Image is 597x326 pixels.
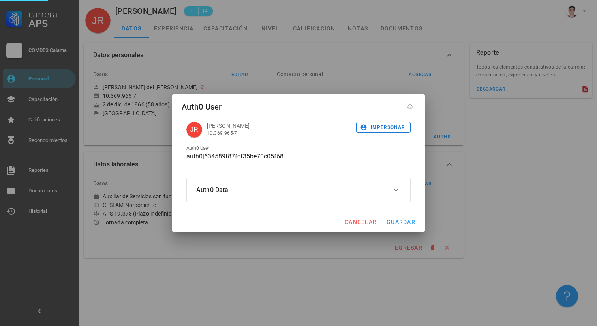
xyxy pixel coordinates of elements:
[186,145,209,151] label: Auth0 User
[386,219,415,225] span: guardar
[356,122,411,133] button: impersonar
[207,129,250,137] div: 10.369.965-7
[344,219,377,225] span: cancelar
[341,215,380,229] button: cancelar
[362,124,406,131] span: impersonar
[190,122,198,138] span: JR
[186,122,202,138] div: avatar
[182,101,222,113] div: Auth0 User
[207,122,250,129] div: [PERSON_NAME]
[187,178,410,202] button: Auth0 Data
[383,215,419,229] button: guardar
